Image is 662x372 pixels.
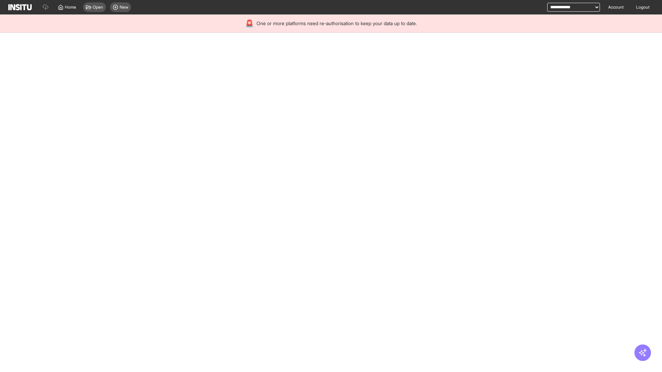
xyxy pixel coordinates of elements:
[257,20,417,27] span: One or more platforms need re-authorisation to keep your data up to date.
[8,4,32,10] img: Logo
[120,4,128,10] span: New
[65,4,76,10] span: Home
[93,4,103,10] span: Open
[245,19,254,28] div: 🚨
